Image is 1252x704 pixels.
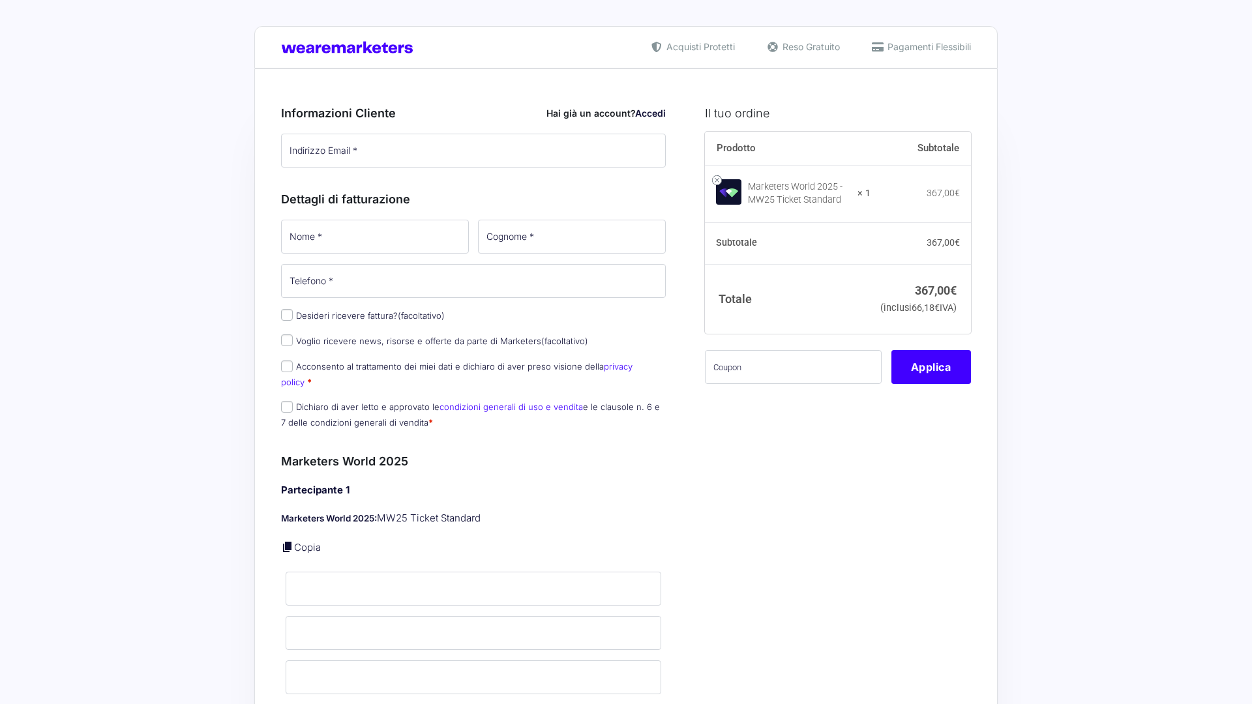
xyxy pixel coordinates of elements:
[748,181,850,207] div: Marketers World 2025 - MW25 Ticket Standard
[779,40,840,53] span: Reso Gratuito
[281,360,293,372] input: Acconsento al trattamento dei miei dati e dichiaro di aver preso visione dellaprivacy policy
[880,302,957,314] small: (inclusi IVA)
[955,188,960,198] span: €
[912,302,940,314] span: 66,18
[281,361,633,387] a: privacy policy
[281,104,666,122] h3: Informazioni Cliente
[915,284,957,297] bdi: 367,00
[955,237,960,248] span: €
[884,40,971,53] span: Pagamenti Flessibili
[478,220,666,254] input: Cognome *
[927,237,960,248] bdi: 367,00
[281,361,633,387] label: Acconsento al trattamento dei miei dati e dichiaro di aver preso visione della
[950,284,957,297] span: €
[716,179,741,205] img: Marketers World 2025 - MW25 Ticket Standard
[705,264,871,334] th: Totale
[705,132,871,166] th: Prodotto
[281,190,666,208] h3: Dettagli di fatturazione
[281,310,445,321] label: Desideri ricevere fattura?
[398,310,445,321] span: (facoltativo)
[281,309,293,321] input: Desideri ricevere fattura?(facoltativo)
[281,452,666,470] h3: Marketers World 2025
[281,402,660,427] label: Dichiaro di aver letto e approvato le e le clausole n. 6 e 7 delle condizioni generali di vendita
[857,187,871,200] strong: × 1
[934,302,940,314] span: €
[541,336,588,346] span: (facoltativo)
[705,223,871,265] th: Subtotale
[281,540,294,553] a: Copia i dettagli dell'acquirente
[281,401,293,413] input: Dichiaro di aver letto e approvato lecondizioni generali di uso e venditae le clausole n. 6 e 7 d...
[281,264,666,298] input: Telefono *
[281,336,588,346] label: Voglio ricevere news, risorse e offerte da parte di Marketers
[546,106,666,120] div: Hai già un account?
[927,188,960,198] bdi: 367,00
[663,40,735,53] span: Acquisti Protetti
[440,402,583,412] a: condizioni generali di uso e vendita
[281,334,293,346] input: Voglio ricevere news, risorse e offerte da parte di Marketers(facoltativo)
[635,108,666,119] a: Accedi
[281,220,469,254] input: Nome *
[705,350,882,384] input: Coupon
[281,513,377,523] strong: Marketers World 2025:
[294,541,321,553] a: Copia
[891,350,971,384] button: Applica
[281,511,666,526] p: MW25 Ticket Standard
[281,134,666,168] input: Indirizzo Email *
[281,483,666,498] h4: Partecipante 1
[871,132,971,166] th: Subtotale
[705,104,971,122] h3: Il tuo ordine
